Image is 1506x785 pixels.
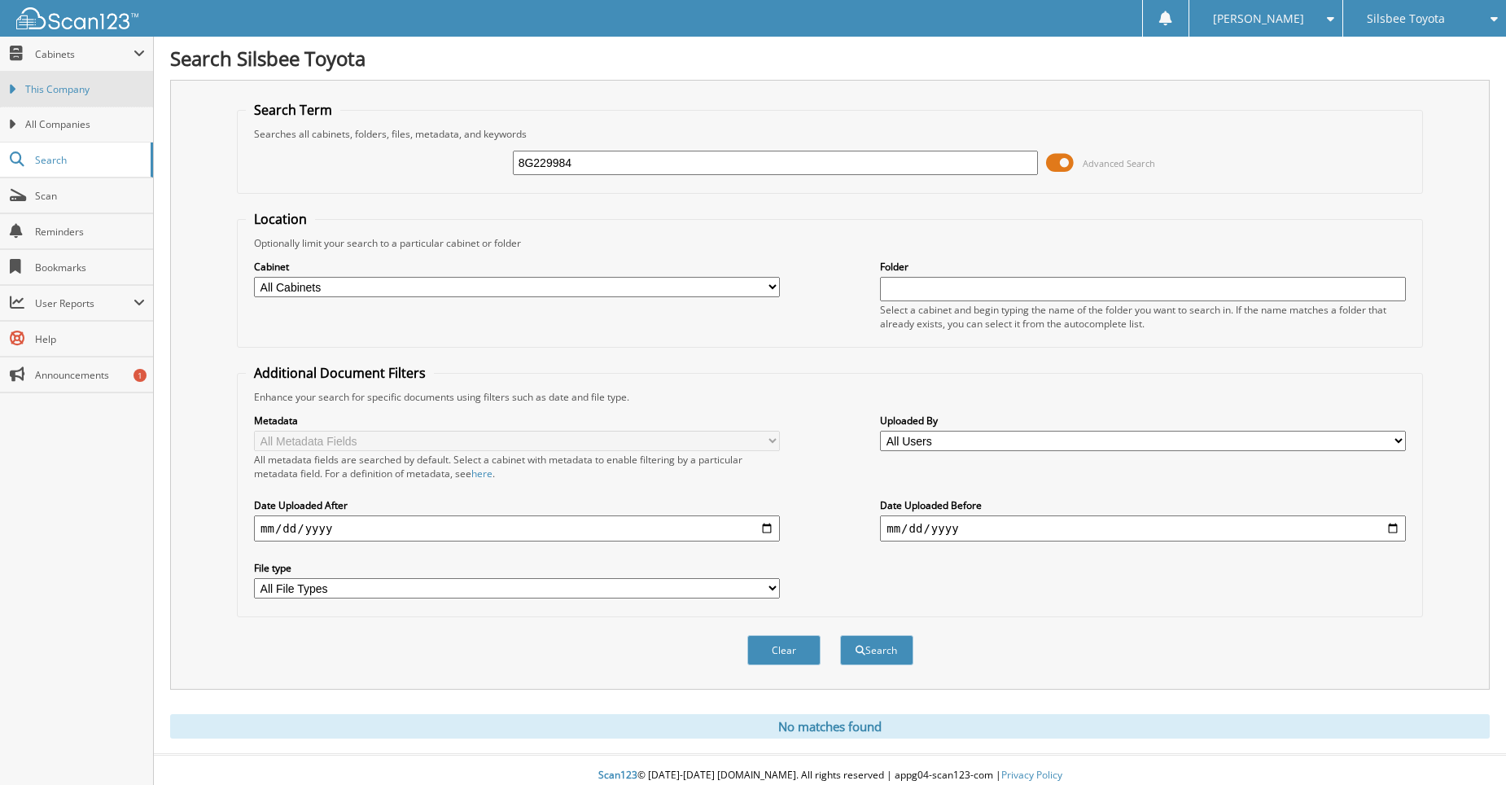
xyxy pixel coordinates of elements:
[1001,768,1062,782] a: Privacy Policy
[246,364,434,382] legend: Additional Document Filters
[1083,157,1155,169] span: Advanced Search
[35,332,145,346] span: Help
[471,467,493,480] a: here
[35,368,145,382] span: Announcements
[246,210,315,228] legend: Location
[254,515,780,542] input: start
[134,369,147,382] div: 1
[254,453,780,480] div: All metadata fields are searched by default. Select a cabinet with metadata to enable filtering b...
[246,236,1414,250] div: Optionally limit your search to a particular cabinet or folder
[35,189,145,203] span: Scan
[598,768,637,782] span: Scan123
[35,261,145,274] span: Bookmarks
[880,303,1406,331] div: Select a cabinet and begin typing the name of the folder you want to search in. If the name match...
[1213,14,1304,24] span: [PERSON_NAME]
[246,127,1414,141] div: Searches all cabinets, folders, files, metadata, and keywords
[35,225,145,239] span: Reminders
[254,498,780,512] label: Date Uploaded After
[170,714,1490,739] div: No matches found
[880,414,1406,428] label: Uploaded By
[35,153,142,167] span: Search
[880,260,1406,274] label: Folder
[880,515,1406,542] input: end
[254,561,780,575] label: File type
[1367,14,1445,24] span: Silsbee Toyota
[25,117,145,132] span: All Companies
[16,7,138,29] img: scan123-logo-white.svg
[246,390,1414,404] div: Enhance your search for specific documents using filters such as date and file type.
[747,635,821,665] button: Clear
[246,101,340,119] legend: Search Term
[254,414,780,428] label: Metadata
[254,260,780,274] label: Cabinet
[35,296,134,310] span: User Reports
[35,47,134,61] span: Cabinets
[840,635,913,665] button: Search
[25,82,145,97] span: This Company
[170,45,1490,72] h1: Search Silsbee Toyota
[880,498,1406,512] label: Date Uploaded Before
